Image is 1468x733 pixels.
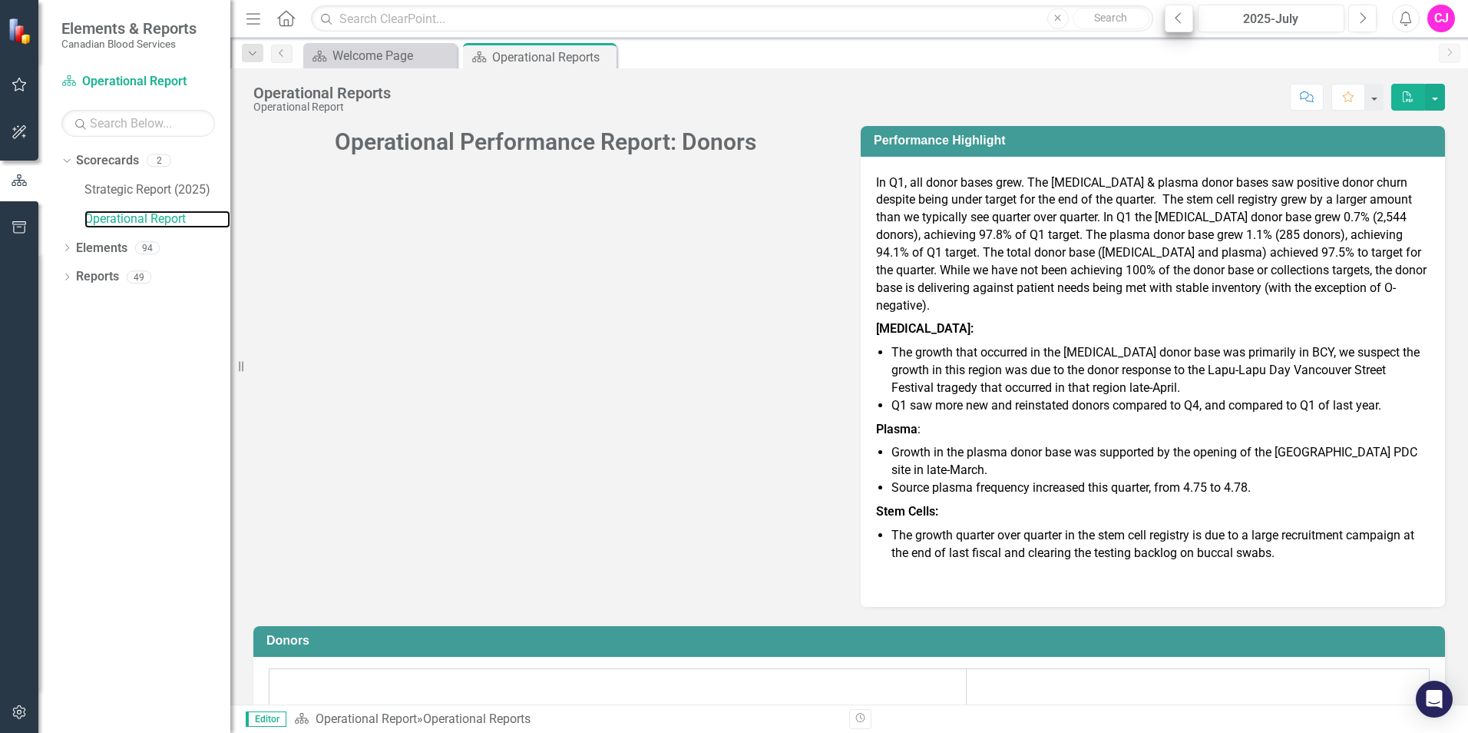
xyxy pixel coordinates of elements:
span: Operational Performance Report: Donors [335,128,756,155]
input: Search ClearPoint... [311,5,1153,32]
div: Welcome Page [332,46,453,65]
strong: Stem Cells: [876,504,938,519]
li: Growth in the plasma donor base was supported by the opening of the [GEOGRAPHIC_DATA] PDC site in... [891,444,1430,479]
a: Reports [76,268,119,286]
h3: Donors [266,634,1437,648]
p: In Q1, all donor bases grew. The [MEDICAL_DATA] & plasma donor bases saw positive donor churn des... [876,171,1430,318]
button: 2025-July [1198,5,1344,32]
span: Editor [246,711,286,727]
div: » [294,711,838,728]
input: Search Below... [61,110,215,137]
div: Operational Reports [492,48,613,67]
a: Operational Report [61,73,215,91]
button: CJ [1427,5,1455,32]
a: Scorecards [76,152,139,170]
a: Strategic Report (2025) [84,181,230,199]
li: The growth quarter over quarter in the stem cell registry is due to a large recruitment campaign ... [891,527,1430,562]
a: Operational Report [84,211,230,228]
span: Search [1094,12,1127,24]
div: Open Intercom Messenger [1416,681,1453,718]
div: 94 [135,241,160,254]
li: Source plasma frequency increased this quarter, from 4.75 to 4.78. [891,479,1430,497]
div: Operational Report [253,101,391,113]
span: Elements & Reports [61,19,197,38]
a: Operational Report [316,711,417,726]
button: Search [1073,8,1149,29]
div: 2025-July [1203,10,1339,28]
strong: [MEDICAL_DATA]: [876,321,974,336]
h3: Performance Highlight [874,134,1437,148]
a: Elements [76,240,127,257]
p: : [876,418,1430,442]
strong: Plasma [876,422,917,436]
div: 49 [127,270,151,284]
div: Operational Reports [423,711,531,726]
li: The growth that occurred in the [MEDICAL_DATA] donor base was primarily in BCY, we suspect the gr... [891,344,1430,397]
small: Canadian Blood Services [61,38,197,50]
li: Q1 saw more new and reinstated donors compared to Q4, and compared to Q1 of last year. [891,397,1430,415]
img: ClearPoint Strategy [7,17,35,45]
a: Welcome Page [307,46,453,65]
div: 2 [147,154,171,167]
div: Operational Reports [253,85,391,101]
